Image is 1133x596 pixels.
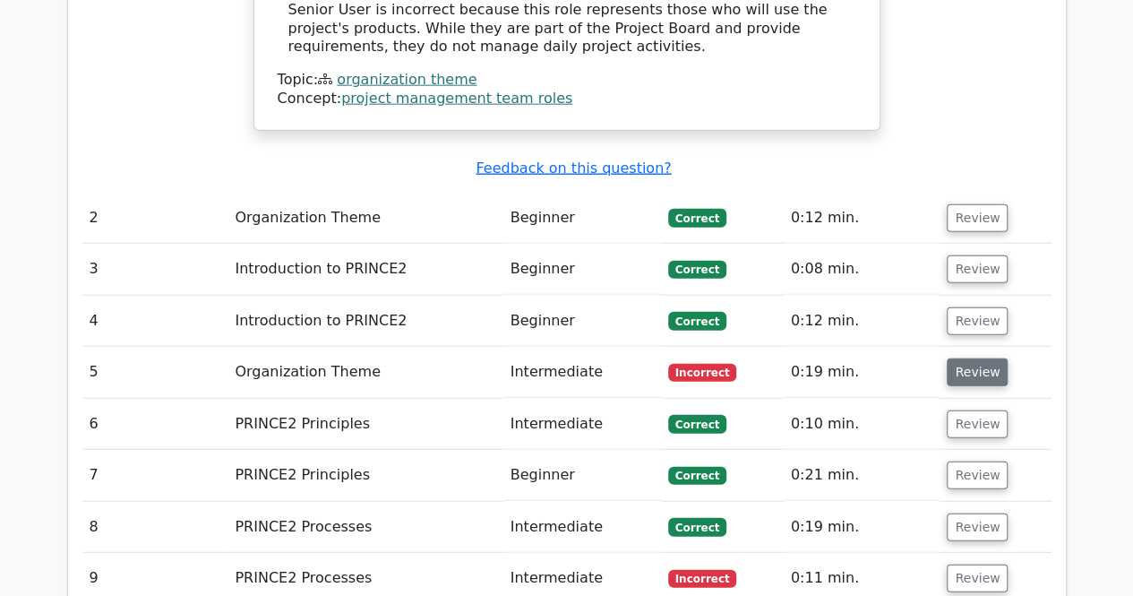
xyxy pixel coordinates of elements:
[668,209,726,227] span: Correct
[668,312,726,330] span: Correct
[82,244,228,295] td: 3
[82,450,228,501] td: 7
[82,347,228,398] td: 5
[947,307,1008,335] button: Review
[476,160,671,177] a: Feedback on this question?
[503,193,661,244] td: Beginner
[668,570,737,588] span: Incorrect
[503,450,661,501] td: Beginner
[227,296,502,347] td: Introduction to PRINCE2
[784,502,940,553] td: 0:19 min.
[784,347,940,398] td: 0:19 min.
[503,502,661,553] td: Intermediate
[784,296,940,347] td: 0:12 min.
[784,193,940,244] td: 0:12 min.
[82,502,228,553] td: 8
[341,90,572,107] a: project management team roles
[947,565,1008,592] button: Review
[784,399,940,450] td: 0:10 min.
[784,450,940,501] td: 0:21 min.
[784,244,940,295] td: 0:08 min.
[82,193,228,244] td: 2
[503,399,661,450] td: Intermediate
[668,415,726,433] span: Correct
[503,244,661,295] td: Beginner
[947,462,1008,489] button: Review
[227,399,502,450] td: PRINCE2 Principles
[503,347,661,398] td: Intermediate
[668,467,726,485] span: Correct
[947,410,1008,438] button: Review
[227,502,502,553] td: PRINCE2 Processes
[947,204,1008,232] button: Review
[947,514,1008,541] button: Review
[337,71,476,88] a: organization theme
[278,90,856,108] div: Concept:
[82,296,228,347] td: 4
[227,193,502,244] td: Organization Theme
[668,261,726,279] span: Correct
[668,364,737,382] span: Incorrect
[947,358,1008,386] button: Review
[82,399,228,450] td: 6
[668,518,726,536] span: Correct
[227,450,502,501] td: PRINCE2 Principles
[227,244,502,295] td: Introduction to PRINCE2
[278,71,856,90] div: Topic:
[227,347,502,398] td: Organization Theme
[947,255,1008,283] button: Review
[503,296,661,347] td: Beginner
